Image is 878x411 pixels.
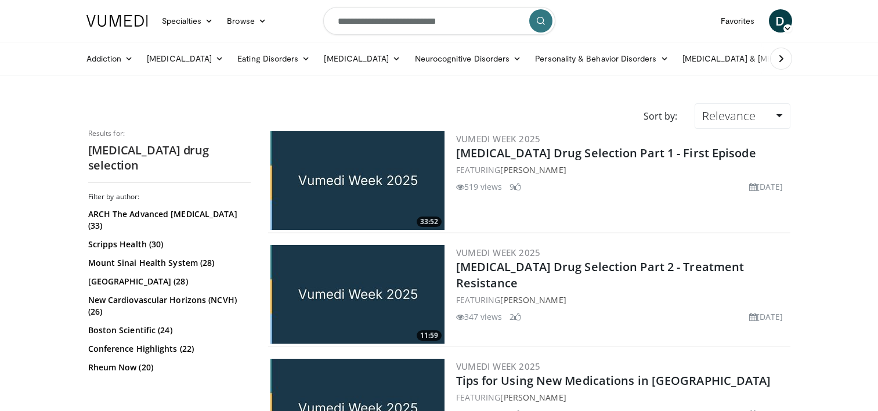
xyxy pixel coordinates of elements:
a: [MEDICAL_DATA] & [MEDICAL_DATA] [675,47,841,70]
li: 347 views [456,311,503,323]
h3: Filter by author: [88,192,251,201]
span: 33:52 [417,217,442,227]
a: Conference Highlights (22) [88,343,248,355]
a: [GEOGRAPHIC_DATA] (28) [88,276,248,287]
a: Addiction [80,47,140,70]
li: [DATE] [749,181,783,193]
a: [MEDICAL_DATA] [317,47,407,70]
h2: [MEDICAL_DATA] drug selection [88,143,251,173]
a: New Cardiovascular Horizons (NCVH) (26) [88,294,248,318]
a: Vumedi Week 2025 [456,247,541,258]
span: 11:59 [417,330,442,341]
img: 8a2b8af2-4089-47a9-8492-a69fbdcc8a10.jpg.300x170_q85_crop-smart_upscale.jpg [270,245,445,344]
a: [PERSON_NAME] [500,164,566,175]
div: FEATURING [456,294,788,306]
a: Specialties [155,9,221,33]
img: d8d9b0f7-8022-4d28-ae0d-7bbd658c82e6.jpg.300x170_q85_crop-smart_upscale.jpg [270,131,445,230]
a: D [769,9,792,33]
a: 11:59 [270,245,445,344]
a: Browse [220,9,273,33]
a: Rheum Now (20) [88,362,248,373]
a: [MEDICAL_DATA] Drug Selection Part 1 - First Episode [456,145,756,161]
a: [PERSON_NAME] [500,294,566,305]
a: Favorites [714,9,762,33]
a: Institute Of Mental Health [GEOGRAPHIC_DATA] (18) [88,380,248,403]
a: Vumedi Week 2025 [456,133,541,145]
a: Tips for Using New Medications in [GEOGRAPHIC_DATA] [456,373,771,388]
a: [MEDICAL_DATA] Drug Selection Part 2 - Treatment Resistance [456,259,745,291]
a: [PERSON_NAME] [500,392,566,403]
a: Vumedi Week 2025 [456,360,541,372]
div: FEATURING [456,164,788,176]
a: Relevance [695,103,790,129]
a: Neurocognitive Disorders [408,47,529,70]
a: 33:52 [270,131,445,230]
li: 519 views [456,181,503,193]
a: [MEDICAL_DATA] [140,47,230,70]
li: [DATE] [749,311,783,323]
span: Relevance [702,108,756,124]
div: FEATURING [456,391,788,403]
a: Boston Scientific (24) [88,325,248,336]
div: Sort by: [635,103,686,129]
a: Scripps Health (30) [88,239,248,250]
p: Results for: [88,129,251,138]
a: Eating Disorders [230,47,317,70]
li: 9 [510,181,521,193]
img: VuMedi Logo [86,15,148,27]
a: ARCH The Advanced [MEDICAL_DATA] (33) [88,208,248,232]
li: 2 [510,311,521,323]
input: Search topics, interventions [323,7,555,35]
a: Mount Sinai Health System (28) [88,257,248,269]
a: Personality & Behavior Disorders [528,47,675,70]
